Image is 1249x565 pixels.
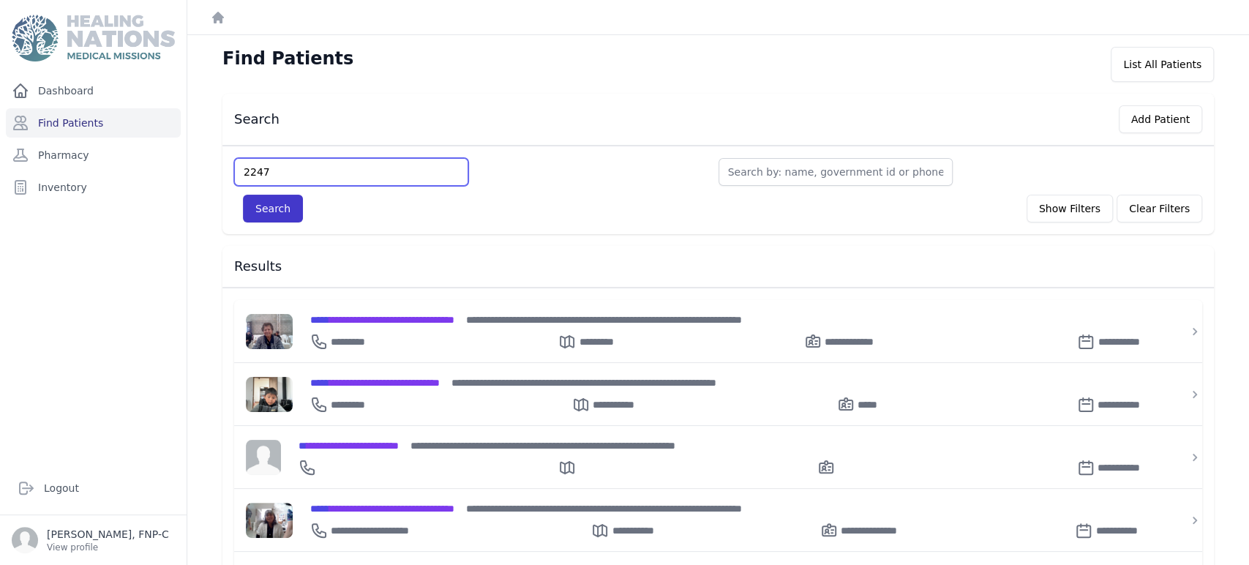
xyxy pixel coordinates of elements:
[246,503,293,538] img: dEOdAwAAACV0RVh0ZGF0ZTpjcmVhdGUAMjAyMy0xMi0xOVQxOTo1NTowNiswMDowMJDeijoAAAAldEVYdGRhdGU6bW9kaWZ5A...
[234,111,280,128] h3: Search
[234,158,468,186] input: Find by: id
[47,542,169,553] p: View profile
[6,141,181,170] a: Pharmacy
[1117,195,1202,222] button: Clear Filters
[6,76,181,105] a: Dashboard
[246,377,293,412] img: FAAqEe7knLAAAAJXRFWHRkYXRlOmNyZWF0ZQAyMDI1LTA2LTIxVDE3OjA2OjQ1KzAwOjAwm40tQwAAACV0RVh0ZGF0ZTptb2R...
[6,173,181,202] a: Inventory
[246,314,293,349] img: D4v4meqScJw+AAAAJXRFWHRkYXRlOmNyZWF0ZQAyMDI0LTAyLTIzVDE0OjUzOjM1KzAwOjAwwhxj0wAAACV0RVh0ZGF0ZTptb...
[1027,195,1113,222] button: Show Filters
[719,158,953,186] input: Search by: name, government id or phone
[12,474,175,503] a: Logout
[234,258,1202,275] h3: Results
[222,47,353,70] h1: Find Patients
[243,195,303,222] button: Search
[12,15,174,61] img: Medical Missions EMR
[1119,105,1202,133] button: Add Patient
[12,527,175,553] a: [PERSON_NAME], FNP-C View profile
[246,440,281,475] img: person-242608b1a05df3501eefc295dc1bc67a.jpg
[47,527,169,542] p: [PERSON_NAME], FNP-C
[6,108,181,138] a: Find Patients
[1111,47,1214,82] div: List All Patients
